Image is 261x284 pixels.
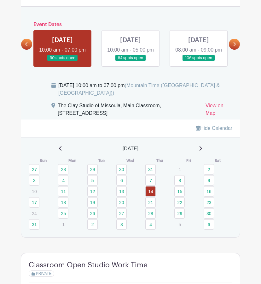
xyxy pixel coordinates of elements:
[145,197,156,208] a: 21
[116,208,127,219] a: 27
[29,175,39,186] a: 3
[87,175,98,186] a: 5
[58,208,68,219] a: 25
[204,197,214,208] a: 23
[29,197,39,208] a: 17
[196,125,232,131] a: Hide Calendar
[174,220,185,229] p: 5
[204,164,214,175] a: 2
[58,102,200,120] div: The Clay Studio of Missoula, Main Classroom, [STREET_ADDRESS]
[58,186,68,197] a: 11
[116,175,127,186] a: 6
[87,197,98,208] a: 19
[58,164,68,175] a: 28
[58,175,68,186] a: 4
[58,83,220,96] span: (Mountain Time ([GEOGRAPHIC_DATA] & [GEOGRAPHIC_DATA]))
[174,197,185,208] a: 22
[87,164,98,175] a: 29
[116,164,127,175] a: 30
[116,158,145,164] th: Wed
[87,219,98,230] a: 2
[174,208,185,219] a: 29
[29,209,39,218] p: 24
[36,271,52,276] span: PRIVATE
[145,219,156,230] a: 4
[145,164,156,175] a: 31
[32,22,229,28] h6: Event Dates
[29,219,39,230] a: 31
[174,158,203,164] th: Fri
[204,208,214,219] a: 30
[29,187,39,196] p: 10
[116,197,127,208] a: 20
[123,145,138,153] span: [DATE]
[58,158,87,164] th: Mon
[204,175,214,186] a: 9
[29,261,148,269] h4: Classroom Open Studio Work Time
[87,208,98,219] a: 26
[58,220,68,229] p: 1
[204,186,214,197] a: 16
[174,175,185,186] a: 8
[203,158,232,164] th: Sat
[58,197,68,208] a: 18
[29,164,39,175] a: 27
[145,158,174,164] th: Thu
[116,219,127,230] a: 3
[87,186,98,197] a: 12
[116,186,127,197] a: 13
[174,186,185,197] a: 15
[204,219,214,230] a: 6
[145,186,156,197] a: 14
[58,82,232,97] div: [DATE] 10:00 am to 07:00 pm
[29,158,58,164] th: Sun
[145,208,156,219] a: 28
[87,158,116,164] th: Tue
[206,102,232,120] a: View on Map
[145,175,156,186] a: 7
[174,164,185,174] p: 1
